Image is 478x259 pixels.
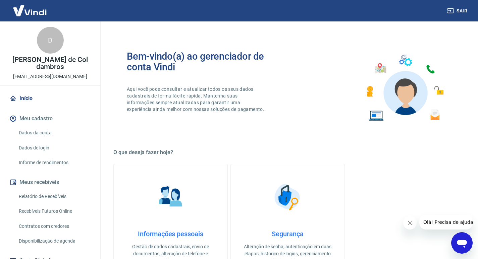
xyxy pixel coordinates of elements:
[16,204,92,218] a: Recebíveis Futuros Online
[16,156,92,170] a: Informe de rendimentos
[124,230,217,238] h4: Informações pessoais
[5,56,95,70] p: [PERSON_NAME] de Col dambros
[8,0,52,21] img: Vindi
[16,190,92,203] a: Relatório de Recebíveis
[127,51,288,72] h2: Bem-vindo(a) ao gerenciador de conta Vindi
[446,5,470,17] button: Sair
[16,126,92,140] a: Dados da conta
[127,86,266,113] p: Aqui você pode consultar e atualizar todos os seus dados cadastrais de forma fácil e rápida. Mant...
[403,216,417,230] iframe: Fechar mensagem
[16,141,92,155] a: Dados de login
[419,215,473,230] iframe: Mensagem da empresa
[8,111,92,126] button: Meu cadastro
[16,234,92,248] a: Disponibilização de agenda
[13,73,87,80] p: [EMAIL_ADDRESS][DOMAIN_NAME]
[8,175,92,190] button: Meus recebíveis
[4,5,56,10] span: Olá! Precisa de ajuda?
[8,91,92,106] a: Início
[361,51,448,125] img: Imagem de um avatar masculino com diversos icones exemplificando as funcionalidades do gerenciado...
[451,232,473,254] iframe: Botão para abrir a janela de mensagens
[16,219,92,233] a: Contratos com credores
[242,230,334,238] h4: Segurança
[37,27,64,54] div: D
[154,180,188,214] img: Informações pessoais
[113,149,462,156] h5: O que deseja fazer hoje?
[271,180,305,214] img: Segurança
